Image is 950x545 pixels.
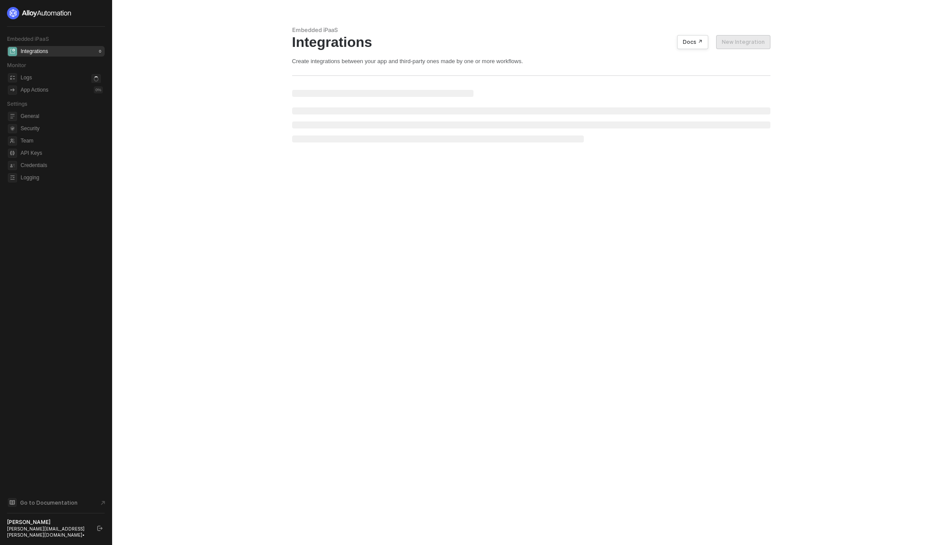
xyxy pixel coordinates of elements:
[292,26,770,34] div: Embedded iPaaS
[8,124,17,133] span: security
[8,112,17,121] span: general
[21,160,103,171] span: Credentials
[292,34,770,50] div: Integrations
[8,85,17,95] span: icon-app-actions
[7,526,89,538] div: [PERSON_NAME][EMAIL_ADDRESS][PERSON_NAME][DOMAIN_NAME] •
[21,86,48,94] div: App Actions
[97,48,103,55] div: 0
[21,148,103,158] span: API Keys
[8,149,17,158] span: api-key
[8,498,17,507] span: documentation
[8,136,17,146] span: team
[8,73,17,82] span: icon-logs
[677,35,708,49] button: Docs ↗
[21,135,103,146] span: Team
[7,100,27,107] span: Settings
[7,497,105,508] a: Knowledge Base
[99,499,107,507] span: document-arrow
[21,48,48,55] div: Integrations
[683,39,703,46] div: Docs ↗
[7,7,105,19] a: logo
[97,526,102,531] span: logout
[8,161,17,170] span: credentials
[21,172,103,183] span: Logging
[21,111,103,121] span: General
[7,62,26,68] span: Monitor
[7,519,89,526] div: [PERSON_NAME]
[8,47,17,56] span: integrations
[7,36,49,42] span: Embedded iPaaS
[7,7,72,19] img: logo
[21,74,32,82] div: Logs
[8,173,17,182] span: logging
[94,86,103,93] div: 0 %
[21,123,103,134] span: Security
[292,57,770,65] div: Create integrations between your app and third-party ones made by one or more workflows.
[20,499,78,506] span: Go to Documentation
[716,35,770,49] button: New Integration
[92,74,101,83] span: icon-loader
